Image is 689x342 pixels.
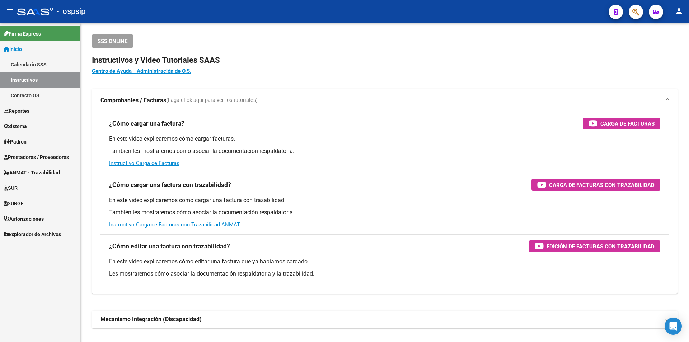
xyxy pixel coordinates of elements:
[109,135,660,143] p: En este video explicaremos cómo cargar facturas.
[531,179,660,191] button: Carga de Facturas con Trazabilidad
[109,241,230,251] h3: ¿Cómo editar una factura con trazabilidad?
[92,311,678,328] mat-expansion-panel-header: Mecanismo Integración (Discapacidad)
[92,34,133,48] button: SSS ONLINE
[100,97,166,104] strong: Comprobantes / Facturas
[4,200,24,207] span: SURGE
[547,242,655,251] span: Edición de Facturas con Trazabilidad
[4,153,69,161] span: Prestadores / Proveedores
[109,118,184,128] h3: ¿Cómo cargar una factura?
[583,118,660,129] button: Carga de Facturas
[109,209,660,216] p: También les mostraremos cómo asociar la documentación respaldatoria.
[6,7,14,15] mat-icon: menu
[109,160,179,167] a: Instructivo Carga de Facturas
[109,221,240,228] a: Instructivo Carga de Facturas con Trazabilidad ANMAT
[4,169,60,177] span: ANMAT - Trazabilidad
[4,138,27,146] span: Padrón
[109,196,660,204] p: En este video explicaremos cómo cargar una factura con trazabilidad.
[4,30,41,38] span: Firma Express
[4,215,44,223] span: Autorizaciones
[92,89,678,112] mat-expansion-panel-header: Comprobantes / Facturas(haga click aquí para ver los tutoriales)
[109,147,660,155] p: También les mostraremos cómo asociar la documentación respaldatoria.
[92,68,191,74] a: Centro de Ayuda - Administración de O.S.
[549,181,655,189] span: Carga de Facturas con Trazabilidad
[92,112,678,294] div: Comprobantes / Facturas(haga click aquí para ver los tutoriales)
[4,230,61,238] span: Explorador de Archivos
[100,315,202,323] strong: Mecanismo Integración (Discapacidad)
[665,318,682,335] div: Open Intercom Messenger
[57,4,85,19] span: - ospsip
[600,119,655,128] span: Carga de Facturas
[109,270,660,278] p: Les mostraremos cómo asociar la documentación respaldatoria y la trazabilidad.
[675,7,683,15] mat-icon: person
[109,180,231,190] h3: ¿Cómo cargar una factura con trazabilidad?
[4,122,27,130] span: Sistema
[109,258,660,266] p: En este video explicaremos cómo editar una factura que ya habíamos cargado.
[98,38,127,44] span: SSS ONLINE
[529,240,660,252] button: Edición de Facturas con Trazabilidad
[4,107,29,115] span: Reportes
[166,97,258,104] span: (haga click aquí para ver los tutoriales)
[92,53,678,67] h2: Instructivos y Video Tutoriales SAAS
[4,184,18,192] span: SUR
[4,45,22,53] span: Inicio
